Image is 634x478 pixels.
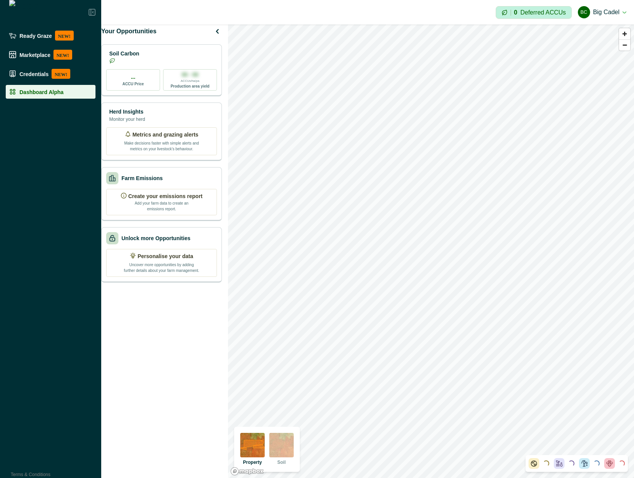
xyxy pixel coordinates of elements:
p: 00 - 00 [182,71,199,79]
p: Soil [277,459,286,466]
p: Unlock more Opportunities [121,234,190,242]
p: ACCU Price [122,81,144,87]
img: property preview [240,433,265,457]
button: Big CadelBig Cadel [578,3,626,21]
a: CredentialsNEW! [6,66,95,82]
a: Terms & Conditions [11,472,50,477]
p: Uncover more opportunities by adding further details about your farm management. [123,260,200,273]
p: Make decisions faster with simple alerts and metrics on your livestock’s behaviour. [123,139,200,152]
p: NEW! [52,69,70,79]
p: Soil Carbon [109,50,139,58]
p: 0 [514,10,518,16]
p: Production area yield [171,83,210,89]
p: Herd Insights [109,108,145,116]
p: Deferred ACCUs [520,10,566,15]
button: Zoom in [619,28,630,39]
p: Farm Emissions [121,174,163,182]
p: Metrics and grazing alerts [133,131,199,139]
p: NEW! [53,50,72,60]
p: Your Opportunities [101,27,157,36]
p: Ready Graze [19,33,52,39]
p: ACCUs/ha/pa [181,79,199,83]
img: soil preview [269,433,294,457]
a: Mapbox logo [230,467,264,476]
p: Marketplace [19,52,50,58]
a: MarketplaceNEW! [6,47,95,63]
button: Zoom out [619,39,630,50]
p: NEW! [55,31,74,41]
p: Add your farm data to create an emissions report. [133,200,190,212]
a: Dashboard Alpha [6,85,95,99]
p: Monitor your herd [109,116,145,123]
a: Ready GrazeNEW! [6,28,95,44]
p: Property [243,459,262,466]
p: ... [131,73,136,81]
p: Personalise your data [137,252,193,260]
p: Credentials [19,71,49,77]
p: Create your emissions report [128,192,203,200]
span: Zoom out [619,40,630,50]
p: Dashboard Alpha [19,89,63,95]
